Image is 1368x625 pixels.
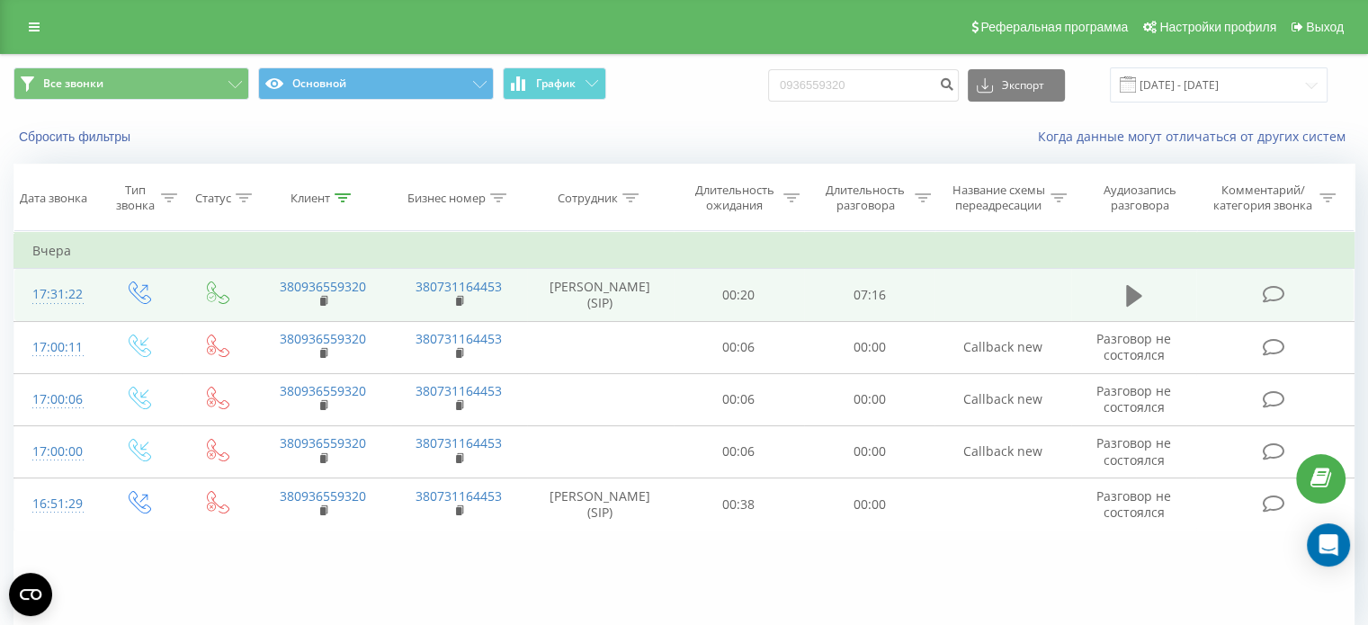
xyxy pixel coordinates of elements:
a: 380731164453 [416,487,502,504]
div: Комментарий/категория звонка [1210,183,1315,213]
div: 17:31:22 [32,277,80,312]
td: Callback new [934,321,1070,373]
a: 380936559320 [280,434,366,451]
td: [PERSON_NAME] (SIP) [527,269,674,321]
span: Разговор не состоялся [1096,330,1171,363]
td: 00:00 [804,425,934,478]
button: Сбросить фильтры [13,129,139,145]
div: Длительность ожидания [690,183,780,213]
div: 17:00:00 [32,434,80,469]
div: Аудиозапись разговора [1087,183,1193,213]
div: Тип звонка [113,183,156,213]
span: Разговор не состоялся [1096,487,1171,521]
button: График [503,67,606,100]
span: График [536,77,576,90]
button: Экспорт [968,69,1065,102]
div: Название схемы переадресации [952,183,1046,213]
td: Callback new [934,373,1070,425]
td: 07:16 [804,269,934,321]
div: Бизнес номер [407,191,486,206]
a: 380731164453 [416,434,502,451]
input: Поиск по номеру [768,69,959,102]
div: Дата звонка [20,191,87,206]
td: 00:20 [674,269,804,321]
a: 380936559320 [280,487,366,504]
button: Open CMP widget [9,573,52,616]
td: 00:38 [674,478,804,531]
td: 00:00 [804,478,934,531]
span: Выход [1306,20,1344,34]
a: Когда данные могут отличаться от других систем [1038,128,1355,145]
td: 00:06 [674,425,804,478]
a: 380731164453 [416,278,502,295]
td: 00:06 [674,321,804,373]
a: 380936559320 [280,278,366,295]
span: Реферальная программа [980,20,1128,34]
a: 380731164453 [416,382,502,399]
div: Длительность разговора [820,183,910,213]
td: 00:00 [804,321,934,373]
span: Разговор не состоялся [1096,434,1171,468]
td: 00:00 [804,373,934,425]
div: 16:51:29 [32,487,80,522]
td: Callback new [934,425,1070,478]
div: Сотрудник [558,191,618,206]
span: Все звонки [43,76,103,91]
span: Разговор не состоялся [1096,382,1171,415]
div: Open Intercom Messenger [1307,523,1350,567]
a: 380936559320 [280,330,366,347]
td: [PERSON_NAME] (SIP) [527,478,674,531]
td: 00:06 [674,373,804,425]
button: Все звонки [13,67,249,100]
span: Настройки профиля [1159,20,1276,34]
div: 17:00:11 [32,330,80,365]
div: 17:00:06 [32,382,80,417]
td: Вчера [14,233,1355,269]
a: 380936559320 [280,382,366,399]
div: Клиент [291,191,330,206]
button: Основной [258,67,494,100]
a: 380731164453 [416,330,502,347]
div: Статус [195,191,231,206]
